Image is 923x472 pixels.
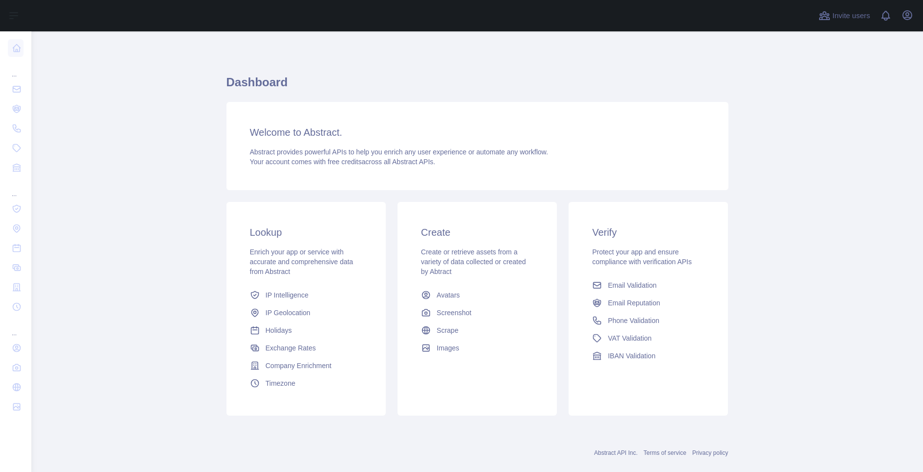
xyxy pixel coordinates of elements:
a: Phone Validation [588,312,708,329]
span: IBAN Validation [608,351,655,361]
h3: Create [421,225,533,239]
a: Privacy policy [692,449,728,456]
a: IP Geolocation [246,304,366,322]
a: Abstract API Inc. [594,449,638,456]
a: Holidays [246,322,366,339]
span: Enrich your app or service with accurate and comprehensive data from Abstract [250,248,353,275]
a: Images [417,339,537,357]
span: VAT Validation [608,333,651,343]
span: Exchange Rates [266,343,316,353]
span: IP Geolocation [266,308,311,318]
h1: Dashboard [226,75,728,98]
span: free credits [328,158,362,166]
span: IP Intelligence [266,290,309,300]
span: Holidays [266,325,292,335]
span: Protect your app and ensure compliance with verification APIs [592,248,692,266]
h3: Welcome to Abstract. [250,125,705,139]
div: ... [8,178,24,198]
a: Email Validation [588,276,708,294]
a: Terms of service [644,449,686,456]
a: Screenshot [417,304,537,322]
h3: Verify [592,225,704,239]
span: Timezone [266,378,296,388]
a: Avatars [417,286,537,304]
div: ... [8,59,24,78]
span: Scrape [437,325,458,335]
span: Invite users [832,10,870,22]
a: IP Intelligence [246,286,366,304]
button: Invite users [817,8,872,24]
h3: Lookup [250,225,362,239]
a: Exchange Rates [246,339,366,357]
span: Create or retrieve assets from a variety of data collected or created by Abtract [421,248,526,275]
span: Email Validation [608,280,656,290]
span: Your account comes with across all Abstract APIs. [250,158,435,166]
span: Company Enrichment [266,361,332,371]
div: ... [8,318,24,337]
span: Email Reputation [608,298,660,308]
span: Abstract provides powerful APIs to help you enrich any user experience or automate any workflow. [250,148,549,156]
a: VAT Validation [588,329,708,347]
span: Phone Validation [608,316,659,325]
span: Images [437,343,459,353]
a: Email Reputation [588,294,708,312]
span: Screenshot [437,308,472,318]
a: Company Enrichment [246,357,366,374]
span: Avatars [437,290,460,300]
a: Scrape [417,322,537,339]
a: IBAN Validation [588,347,708,365]
a: Timezone [246,374,366,392]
